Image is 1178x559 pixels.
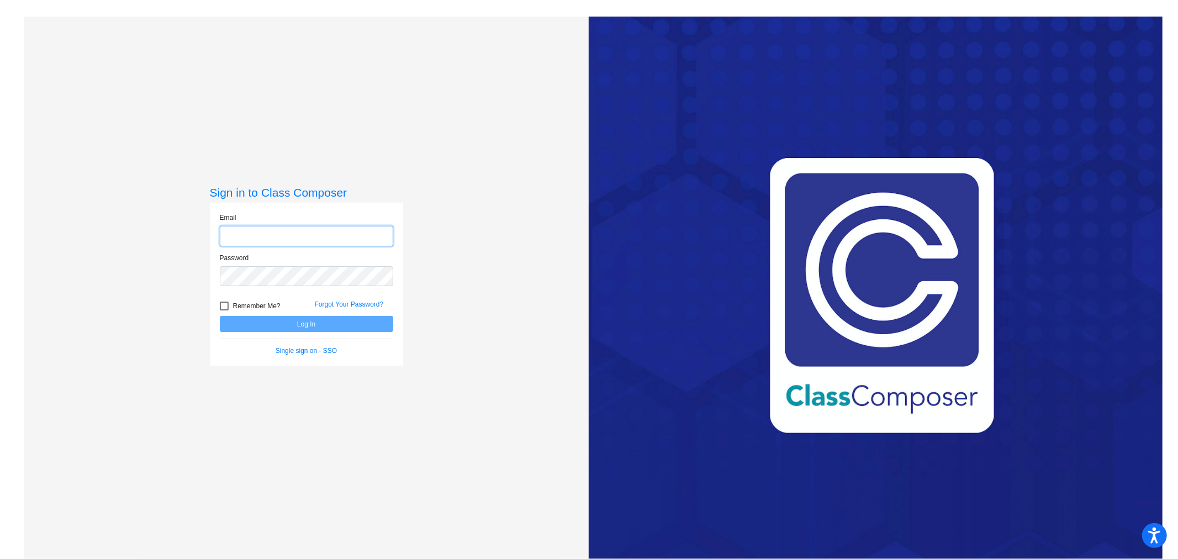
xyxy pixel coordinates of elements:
label: Password [220,253,249,263]
span: Remember Me? [233,299,281,313]
a: Single sign on - SSO [276,347,337,355]
label: Email [220,213,236,223]
h3: Sign in to Class Composer [210,186,403,199]
a: Forgot Your Password? [315,300,384,308]
button: Log In [220,316,393,332]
